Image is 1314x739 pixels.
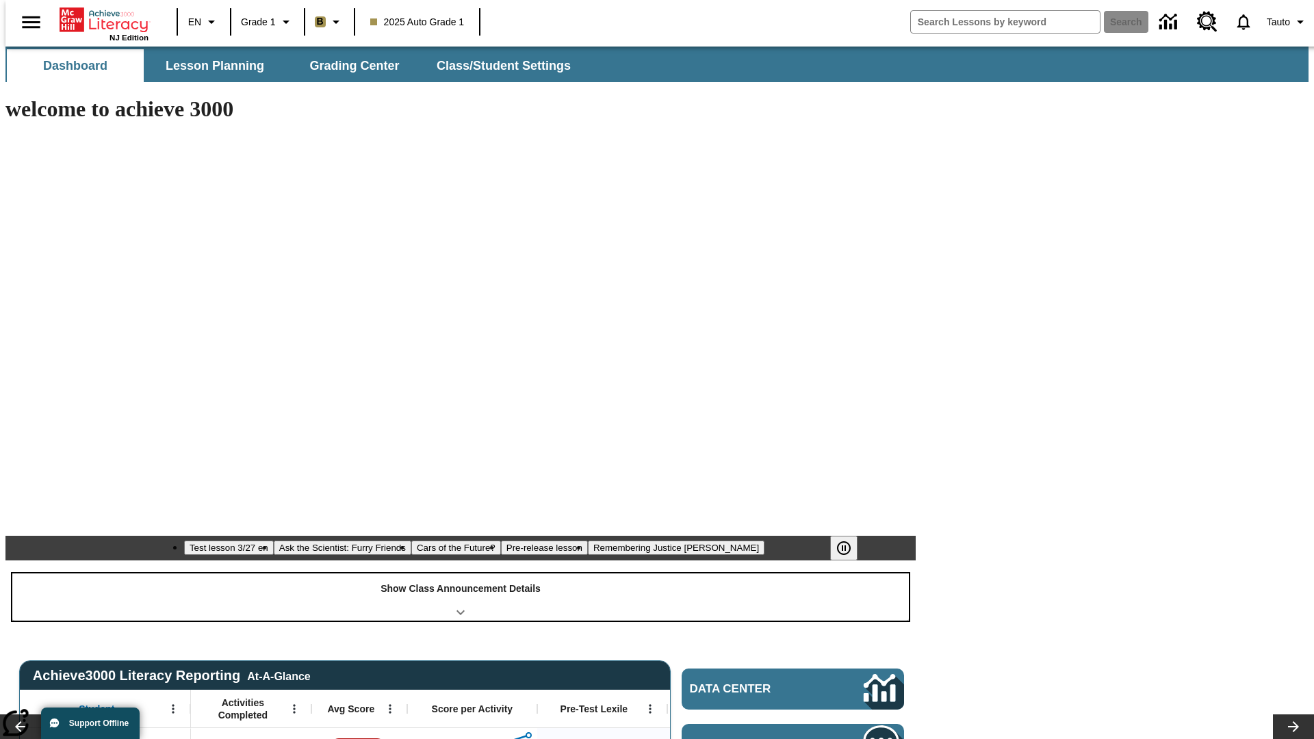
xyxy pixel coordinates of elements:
button: Grade: Grade 1, Select a grade [235,10,300,34]
span: Avg Score [327,703,374,715]
button: Open Menu [380,699,400,719]
h1: welcome to achieve 3000 [5,96,916,122]
div: Pause [830,536,871,560]
button: Boost Class color is light brown. Change class color [309,10,350,34]
button: Dashboard [7,49,144,82]
button: Slide 1 Test lesson 3/27 en [184,541,274,555]
a: Data Center [682,669,904,710]
a: Home [60,6,149,34]
button: Language: EN, Select a language [182,10,226,34]
span: Grade 1 [241,15,276,29]
button: Open Menu [640,699,660,719]
div: At-A-Glance [247,668,310,683]
a: Notifications [1226,4,1261,40]
button: Profile/Settings [1261,10,1314,34]
button: Slide 5 Remembering Justice O'Connor [588,541,764,555]
span: 2025 Auto Grade 1 [370,15,465,29]
button: Slide 4 Pre-release lesson [501,541,588,555]
span: Support Offline [69,718,129,728]
span: EN [188,15,201,29]
button: Support Offline [41,708,140,739]
span: Data Center [690,682,818,696]
button: Slide 3 Cars of the Future? [411,541,501,555]
span: Tauto [1267,15,1290,29]
button: Open side menu [11,2,51,42]
div: SubNavbar [5,49,583,82]
p: Show Class Announcement Details [381,582,541,596]
span: Score per Activity [432,703,513,715]
button: Slide 2 Ask the Scientist: Furry Friends [274,541,411,555]
div: SubNavbar [5,47,1309,82]
span: Student [79,703,114,715]
a: Resource Center, Will open in new tab [1189,3,1226,40]
span: Achieve3000 Literacy Reporting [33,668,311,684]
div: Home [60,5,149,42]
span: Activities Completed [198,697,288,721]
span: B [317,13,324,30]
button: Lesson carousel, Next [1273,714,1314,739]
input: search field [911,11,1100,33]
div: Show Class Announcement Details [12,573,909,621]
span: NJ Edition [109,34,149,42]
button: Lesson Planning [146,49,283,82]
button: Pause [830,536,858,560]
a: Data Center [1151,3,1189,41]
button: Open Menu [284,699,305,719]
button: Class/Student Settings [426,49,582,82]
button: Open Menu [163,699,183,719]
span: Pre-Test Lexile [561,703,628,715]
button: Grading Center [286,49,423,82]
